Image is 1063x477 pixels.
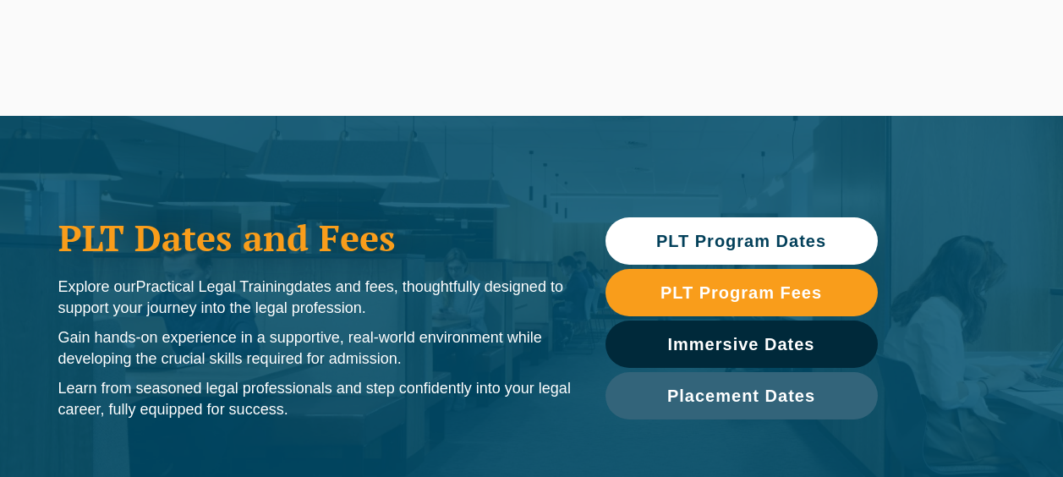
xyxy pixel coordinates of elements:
span: PLT Program Dates [656,233,826,249]
span: PLT Program Fees [660,284,822,301]
p: Gain hands-on experience in a supportive, real-world environment while developing the crucial ski... [58,327,572,370]
p: Explore our dates and fees, thoughtfully designed to support your journey into the legal profession. [58,277,572,319]
a: PLT Program Dates [605,217,878,265]
a: Immersive Dates [605,321,878,368]
span: Placement Dates [667,387,815,404]
p: Learn from seasoned legal professionals and step confidently into your legal career, fully equipp... [58,378,572,420]
a: PLT Program Fees [605,269,878,316]
span: Practical Legal Training [136,278,294,295]
h1: PLT Dates and Fees [58,217,572,259]
span: Immersive Dates [668,336,815,353]
a: Placement Dates [605,372,878,419]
